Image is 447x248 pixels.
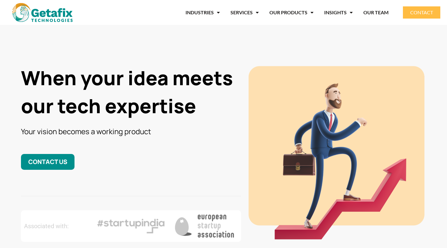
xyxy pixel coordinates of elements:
[230,5,259,19] a: SERVICES
[185,5,220,19] a: INDUSTRIES
[88,5,388,19] nav: Menu
[12,3,73,22] img: web and mobile application development company
[24,223,91,229] h2: Associated with:
[21,126,241,136] h3: Your vision becomes a working product
[21,64,241,121] h1: When your idea meets our tech expertise
[269,5,314,19] a: OUR PRODUCTS
[21,154,74,169] a: CONTACT US
[403,6,440,19] a: CONTACT
[28,158,67,166] span: CONTACT US
[410,10,433,15] span: CONTACT
[363,5,389,19] a: OUR TEAM
[324,5,353,19] a: INSIGHTS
